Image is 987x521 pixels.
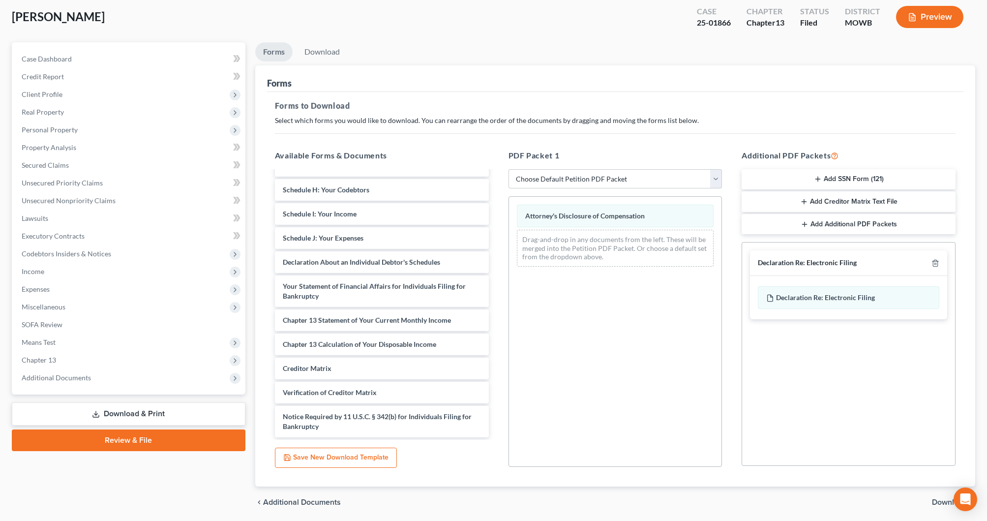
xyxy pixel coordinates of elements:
a: Property Analysis [14,139,245,156]
div: Filed [800,17,829,29]
a: Download & Print [12,402,245,426]
p: Select which forms you would like to download. You can rearrange the order of the documents by dr... [275,116,956,125]
a: Unsecured Priority Claims [14,174,245,192]
div: District [845,6,880,17]
span: Declaration About an Individual Debtor's Schedules [283,258,440,266]
a: Executory Contracts [14,227,245,245]
span: Unsecured Priority Claims [22,179,103,187]
span: Credit Report [22,72,64,81]
h5: Forms to Download [275,100,956,112]
span: Chapter 13 Statement of Your Current Monthly Income [283,316,451,324]
span: Unsecured Nonpriority Claims [22,196,116,205]
a: Secured Claims [14,156,245,174]
div: MOWB [845,17,880,29]
div: Status [800,6,829,17]
span: Means Test [22,338,56,346]
span: Expenses [22,285,50,293]
div: Chapter [747,6,784,17]
span: Verification of Creditor Matrix [283,388,377,397]
span: Additional Documents [22,373,91,382]
span: Schedule G: Executory Contracts and Unexpired Leases [283,161,451,170]
a: Lawsuits [14,210,245,227]
a: Case Dashboard [14,50,245,68]
span: Additional Documents [263,498,341,506]
span: Download [932,498,967,506]
span: Income [22,267,44,276]
span: Chapter 13 Calculation of Your Disposable Income [283,340,436,348]
div: Open Intercom Messenger [954,488,977,511]
span: Client Profile [22,90,62,98]
div: Chapter [747,17,784,29]
a: SOFA Review [14,316,245,334]
button: Add Additional PDF Packets [742,214,956,235]
i: chevron_left [255,498,263,506]
button: Preview [896,6,963,28]
a: Unsecured Nonpriority Claims [14,192,245,210]
a: Forms [255,42,293,61]
span: Case Dashboard [22,55,72,63]
a: Credit Report [14,68,245,86]
span: Schedule I: Your Income [283,210,357,218]
span: Codebtors Insiders & Notices [22,249,111,258]
button: Add Creditor Matrix Text File [742,191,956,212]
span: 13 [776,18,784,27]
span: [PERSON_NAME] [12,9,105,24]
h5: Additional PDF Packets [742,150,956,161]
div: Forms [267,77,292,89]
div: Drag-and-drop in any documents from the left. These will be merged into the Petition PDF Packet. ... [517,230,714,267]
span: Schedule J: Your Expenses [283,234,363,242]
span: SOFA Review [22,320,62,329]
a: chevron_left Additional Documents [255,498,341,506]
div: Case [697,6,731,17]
span: Creditor Matrix [283,364,331,372]
span: Your Statement of Financial Affairs for Individuals Filing for Bankruptcy [283,282,466,300]
span: Executory Contracts [22,232,85,240]
span: Property Analysis [22,143,76,152]
a: Download [297,42,348,61]
span: Secured Claims [22,161,69,169]
button: Add SSN Form (121) [742,169,956,190]
span: Chapter 13 [22,356,56,364]
span: Lawsuits [22,214,48,222]
div: 25-01866 [697,17,731,29]
div: Declaration Re: Electronic Filing [758,258,857,268]
span: Real Property [22,108,64,116]
a: Review & File [12,429,245,451]
span: Notice Required by 11 U.S.C. § 342(b) for Individuals Filing for Bankruptcy [283,412,472,430]
span: Personal Property [22,125,78,134]
span: Attorney's Disclosure of Compensation [525,212,645,220]
span: Schedule H: Your Codebtors [283,185,369,194]
button: Download chevron_right [932,498,975,506]
button: Save New Download Template [275,448,397,468]
span: Declaration Re: Electronic Filing [776,293,875,302]
h5: PDF Packet 1 [508,150,722,161]
span: Miscellaneous [22,303,65,311]
h5: Available Forms & Documents [275,150,489,161]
